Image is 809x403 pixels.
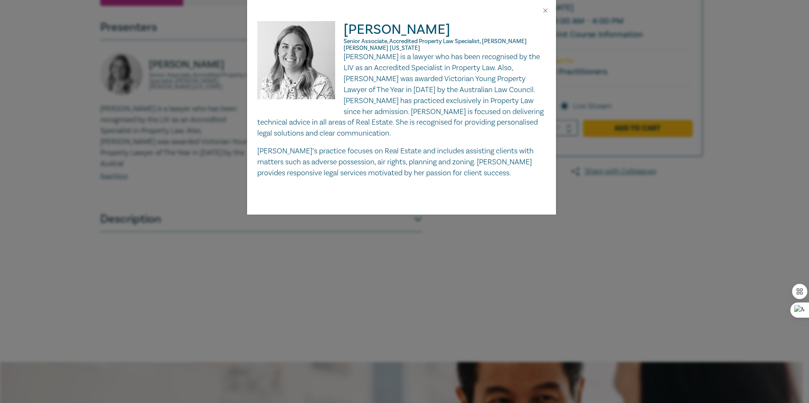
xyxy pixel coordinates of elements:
[542,7,549,14] button: Close
[257,21,344,108] img: Lydia Eastwood
[344,38,527,52] span: Senior Associate, Accredited Property Law Specialist, [PERSON_NAME] [PERSON_NAME] [US_STATE]
[257,146,546,179] p: [PERSON_NAME]’s practice focuses on Real Estate and includes assisting clients with matters such ...
[257,21,546,52] h2: [PERSON_NAME]
[257,52,546,139] p: [PERSON_NAME] is a lawyer who has been recognised by the LIV as an Accredited Specialist in Prope...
